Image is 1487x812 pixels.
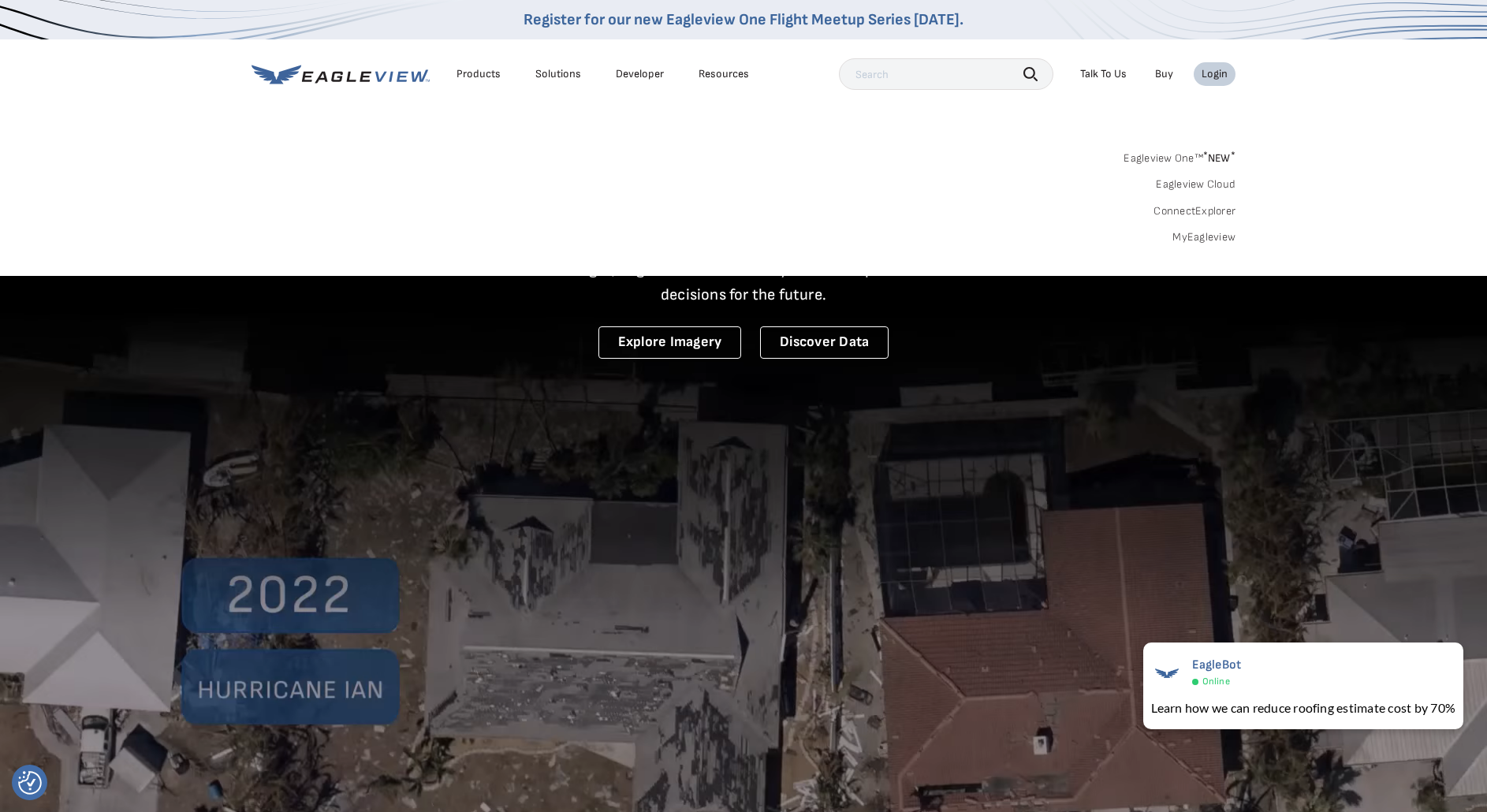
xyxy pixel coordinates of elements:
[598,326,742,359] a: Explore Imagery
[1203,151,1235,165] span: NEW
[1080,67,1127,81] div: Talk To Us
[18,771,42,795] img: Revisit consent button
[1172,230,1235,244] a: MyEagleview
[839,58,1053,90] input: Search
[524,10,963,29] a: Register for our new Eagleview One Flight Meetup Series [DATE].
[1202,676,1230,687] span: Online
[760,326,889,359] a: Discover Data
[1153,204,1235,218] a: ConnectExplorer
[616,67,664,81] a: Developer
[1202,67,1228,81] div: Login
[1155,67,1173,81] a: Buy
[457,67,501,81] div: Products
[1151,657,1183,689] img: EagleBot
[699,67,749,81] div: Resources
[1192,657,1242,672] span: EagleBot
[1156,177,1235,192] a: Eagleview Cloud
[1124,147,1235,165] a: Eagleview One™*NEW*
[18,771,42,795] button: Consent Preferences
[1151,698,1455,717] div: Learn how we can reduce roofing estimate cost by 70%
[535,67,581,81] div: Solutions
